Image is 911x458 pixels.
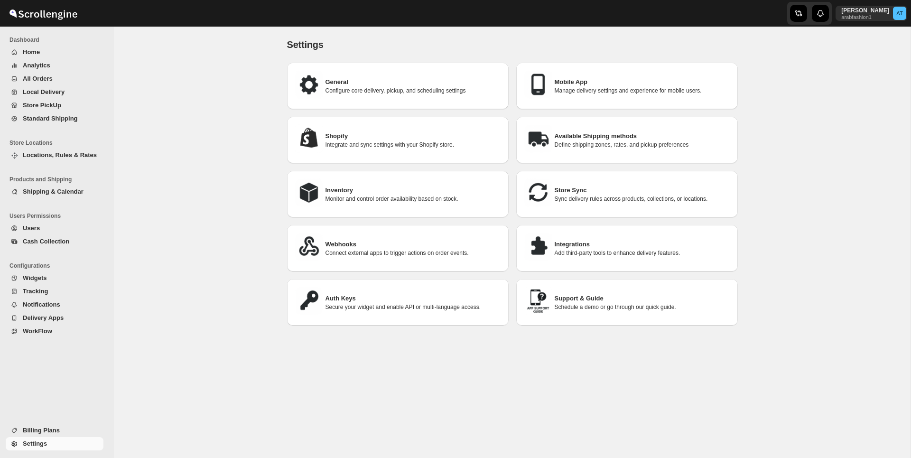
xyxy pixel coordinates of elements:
[6,185,103,198] button: Shipping & Calendar
[9,139,107,147] span: Store Locations
[23,151,97,159] span: Locations, Rules & Rates
[6,325,103,338] button: WorkFlow
[8,1,79,25] img: ScrollEngine
[524,70,552,99] img: Mobile App
[325,294,501,303] h3: Auth Keys
[325,195,501,203] p: Monitor and control order availability based on stock.
[555,195,730,203] p: Sync delivery rules across products, collections, or locations.
[325,141,501,149] p: Integrate and sync settings with your Shopify store.
[841,7,889,14] p: [PERSON_NAME]
[524,178,552,207] img: Store Sync
[23,301,60,308] span: Notifications
[325,240,501,249] h3: Webhooks
[9,212,107,220] span: Users Permissions
[6,298,103,311] button: Notifications
[23,88,65,95] span: Local Delivery
[295,124,323,153] img: Shopify
[524,233,552,261] img: Integrations
[6,149,103,162] button: Locations, Rules & Rates
[295,70,323,99] img: General
[6,235,103,248] button: Cash Collection
[896,10,903,16] text: AT
[23,327,52,335] span: WorkFlow
[6,285,103,298] button: Tracking
[524,287,552,315] img: Support & Guide
[325,87,501,94] p: Configure core delivery, pickup, and scheduling settings
[23,274,46,281] span: Widgets
[295,287,323,315] img: Auth Keys
[325,186,501,195] h3: Inventory
[6,72,103,85] button: All Orders
[23,102,61,109] span: Store PickUp
[9,36,107,44] span: Dashboard
[524,124,552,153] img: Available Shipping methods
[6,46,103,59] button: Home
[23,224,40,232] span: Users
[555,141,730,149] p: Define shipping zones, rates, and pickup preferences
[9,262,107,270] span: Configurations
[893,7,906,20] span: Aziz Taher
[23,188,84,195] span: Shipping & Calendar
[6,437,103,450] button: Settings
[23,62,50,69] span: Analytics
[23,115,78,122] span: Standard Shipping
[295,178,323,207] img: Inventory
[23,48,40,56] span: Home
[555,303,730,311] p: Schedule a demo or go through our quick guide.
[23,75,53,82] span: All Orders
[325,77,501,87] h3: General
[555,131,730,141] h3: Available Shipping methods
[836,6,907,21] button: User menu
[6,222,103,235] button: Users
[295,233,323,261] img: Webhooks
[555,294,730,303] h3: Support & Guide
[325,303,501,311] p: Secure your widget and enable API or multi-language access.
[555,249,730,257] p: Add third-party tools to enhance delivery features.
[555,240,730,249] h3: Integrations
[23,314,64,321] span: Delivery Apps
[325,249,501,257] p: Connect external apps to trigger actions on order events.
[6,59,103,72] button: Analytics
[555,77,730,87] h3: Mobile App
[325,131,501,141] h3: Shopify
[287,39,324,50] span: Settings
[555,186,730,195] h3: Store Sync
[6,311,103,325] button: Delivery Apps
[9,176,107,183] span: Products and Shipping
[6,271,103,285] button: Widgets
[23,238,69,245] span: Cash Collection
[23,427,60,434] span: Billing Plans
[555,87,730,94] p: Manage delivery settings and experience for mobile users.
[23,288,48,295] span: Tracking
[23,440,47,447] span: Settings
[6,424,103,437] button: Billing Plans
[841,14,889,20] p: arabfashion1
